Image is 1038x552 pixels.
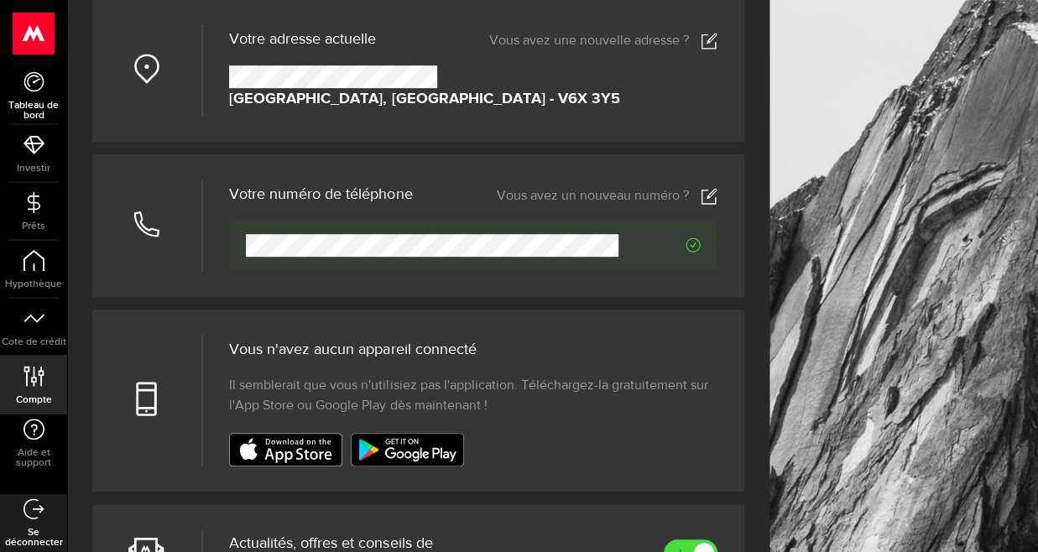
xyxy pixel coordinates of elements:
[351,433,464,466] img: badge-google-play.svg
[17,162,50,174] font: Investir
[16,446,51,469] font: Aide et support
[2,336,66,348] font: Cote de crédit
[16,393,52,406] font: Compte
[497,190,689,203] font: Vous avez un nouveau numéro ?
[229,32,376,47] font: Votre adresse actuelle
[497,188,717,205] a: Vous avez un nouveau numéro ?
[489,34,689,48] font: Vous avez une nouvelle adresse ?
[8,99,59,122] font: Tableau de bord
[489,33,717,49] a: Vous avez une nouvelle adresse ?
[5,526,63,549] font: Se déconnecter
[229,433,342,466] img: badge-app-store.svg
[5,278,62,290] font: Hypothèque
[229,187,412,202] font: Votre numéro de téléphone
[22,220,45,232] font: Prêts
[229,379,707,413] font: Il semblerait que vous n'utilisiez pas l'application. Téléchargez-la gratuitement sur l'App Store...
[229,342,476,357] font: Vous n'avez aucun appareil connecté
[13,7,64,57] button: Ouvrir le widget de chat LiveChat
[229,91,619,107] font: [GEOGRAPHIC_DATA], [GEOGRAPHIC_DATA] - V6X 3Y5
[618,237,701,253] span: Vérifié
